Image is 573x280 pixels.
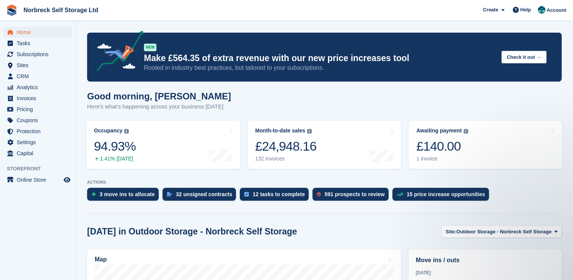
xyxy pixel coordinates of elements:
[392,188,493,204] a: 15 price increase opportunities
[248,121,401,169] a: Month-to-date sales £24,948.16 132 invoices
[483,6,498,14] span: Create
[520,6,531,14] span: Help
[4,49,72,60] a: menu
[317,192,321,197] img: prospect-51fa495bee0391a8d652442698ab0144808aea92771e9ea1ae160a38d050c398.svg
[312,188,392,204] a: 591 prospects to review
[446,228,456,236] span: Site:
[546,6,566,14] span: Account
[92,192,96,197] img: move_ins_to_allocate_icon-fdf77a2bb77ea45bf5b3d319d69a93e2d87916cf1d5bf7949dd705db3b84f3ca.svg
[4,60,72,71] a: menu
[17,60,62,71] span: Sites
[416,256,554,265] h2: Move ins / outs
[4,38,72,49] a: menu
[325,191,385,197] div: 591 prospects to review
[416,156,468,162] div: 1 invoice
[456,228,551,236] span: Outdoor Storage - Norbreck Self Storage
[397,193,403,196] img: price_increase_opportunities-93ffe204e8149a01c8c9dc8f82e8f89637d9d84a8eef4429ea346261dce0b2c0.svg
[94,138,136,154] div: 94.93%
[4,137,72,148] a: menu
[17,49,62,60] span: Subscriptions
[7,165,75,173] span: Storefront
[409,121,562,169] a: Awaiting payment £140.00 1 invoice
[416,269,554,276] div: [DATE]
[144,53,495,64] p: Make £564.35 of extra revenue with our new price increases tool
[4,82,72,93] a: menu
[100,191,155,197] div: 3 move ins to allocate
[4,126,72,137] a: menu
[240,188,312,204] a: 12 tasks to complete
[162,188,240,204] a: 32 unsigned contracts
[94,156,136,162] div: 1.41% [DATE]
[176,191,233,197] div: 32 unsigned contracts
[17,137,62,148] span: Settings
[87,227,297,237] h2: [DATE] in Outdoor Storage - Norbreck Self Storage
[91,31,144,74] img: price-adjustments-announcement-icon-8257ccfd72463d97f412b2fc003d46551f7dbcb40ab6d574587a9cd5c0d94...
[501,51,546,63] button: Check it out →
[17,82,62,93] span: Analytics
[4,115,72,126] a: menu
[255,138,317,154] div: £24,948.16
[4,175,72,185] a: menu
[17,115,62,126] span: Coupons
[6,5,17,16] img: stora-icon-8386f47178a22dfd0bd8f6a31ec36ba5ce8667c1dd55bd0f319d3a0aa187defe.svg
[144,44,156,51] div: NEW
[17,93,62,104] span: Invoices
[253,191,305,197] div: 12 tasks to complete
[307,129,312,134] img: icon-info-grey-7440780725fd019a000dd9b08b2336e03edf1995a4989e88bcd33f0948082b44.svg
[17,126,62,137] span: Protection
[416,138,468,154] div: £140.00
[87,91,231,101] h1: Good morning, [PERSON_NAME]
[94,127,122,134] div: Occupancy
[538,6,545,14] img: Sally King
[87,102,231,111] p: Here's what's happening across your business [DATE]
[255,156,317,162] div: 132 invoices
[87,188,162,204] a: 3 move ins to allocate
[17,38,62,49] span: Tasks
[407,191,485,197] div: 15 price increase opportunities
[17,27,62,38] span: Home
[4,93,72,104] a: menu
[4,71,72,82] a: menu
[17,148,62,159] span: Capital
[17,175,62,185] span: Online Store
[17,104,62,115] span: Pricing
[464,129,468,134] img: icon-info-grey-7440780725fd019a000dd9b08b2336e03edf1995a4989e88bcd33f0948082b44.svg
[144,64,495,72] p: Rooted in industry best practices, but tailored to your subscriptions.
[124,129,129,134] img: icon-info-grey-7440780725fd019a000dd9b08b2336e03edf1995a4989e88bcd33f0948082b44.svg
[95,256,107,263] h2: Map
[20,4,101,16] a: Norbreck Self Storage Ltd
[4,27,72,38] a: menu
[62,175,72,184] a: Preview store
[255,127,305,134] div: Month-to-date sales
[244,192,249,197] img: task-75834270c22a3079a89374b754ae025e5fb1db73e45f91037f5363f120a921f8.svg
[4,148,72,159] a: menu
[167,192,172,197] img: contract_signature_icon-13c848040528278c33f63329250d36e43548de30e8caae1d1a13099fd9432cc5.svg
[416,127,462,134] div: Awaiting payment
[4,104,72,115] a: menu
[86,121,240,169] a: Occupancy 94.93% 1.41% [DATE]
[17,71,62,82] span: CRM
[442,225,562,238] button: Site: Outdoor Storage - Norbreck Self Storage
[87,180,562,185] p: ACTIONS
